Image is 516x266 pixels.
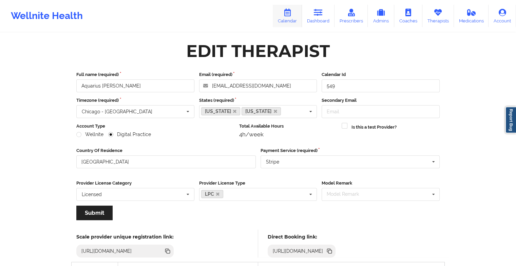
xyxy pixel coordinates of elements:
[322,105,440,118] input: Email
[76,206,113,220] button: Submit
[394,5,422,27] a: Coaches
[199,180,317,187] label: Provider License Type
[82,109,152,114] div: Chicago - [GEOGRAPHIC_DATA]
[454,5,489,27] a: Medications
[199,71,317,78] label: Email (required)
[270,248,326,254] div: [URL][DOMAIN_NAME]
[302,5,335,27] a: Dashboard
[76,79,194,92] input: Full name
[266,159,279,164] div: Stripe
[201,107,241,115] a: [US_STATE]
[239,131,337,138] div: 4h/week
[325,190,369,198] div: Model Remark
[242,107,281,115] a: [US_STATE]
[322,180,440,187] label: Model Remark
[76,97,194,104] label: Timezone (required)
[505,107,516,133] a: Report Bug
[79,248,135,254] div: [URL][DOMAIN_NAME]
[422,5,454,27] a: Therapists
[76,71,194,78] label: Full name (required)
[76,147,256,154] label: Country Of Residence
[76,180,194,187] label: Provider License Category
[489,5,516,27] a: Account
[199,79,317,92] input: Email address
[351,124,397,131] label: Is this a test Provider?
[239,123,337,130] label: Total Available Hours
[76,132,103,137] label: Wellnite
[76,123,234,130] label: Account Type
[199,97,317,104] label: States (required)
[335,5,368,27] a: Prescribers
[261,147,440,154] label: Payment Service (required)
[82,192,102,197] div: Licensed
[322,97,440,104] label: Secondary Email
[186,40,330,62] div: Edit Therapist
[108,132,151,137] label: Digital Practice
[268,234,336,240] h5: Direct Booking link:
[322,79,440,92] input: Calendar Id
[76,234,174,240] h5: Scale provider unique registration link:
[368,5,394,27] a: Admins
[322,71,440,78] label: Calendar Id
[201,190,224,198] a: LPC
[273,5,302,27] a: Calendar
